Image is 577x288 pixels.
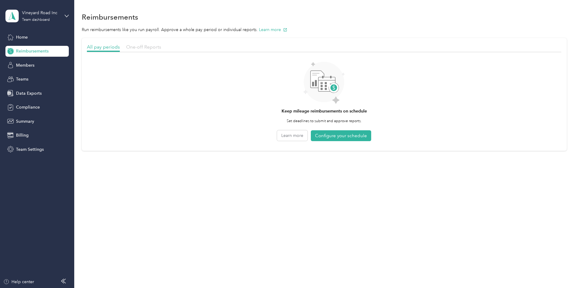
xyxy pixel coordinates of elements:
h1: Reimbursements [82,14,138,20]
div: Vineyard Road Inc [22,10,60,16]
h4: Keep mileage reimbursements on schedule [282,108,367,114]
div: Team dashboard [22,18,50,22]
span: Teams [16,76,28,82]
span: Summary [16,118,34,125]
span: Reimbursements [16,48,49,54]
span: Team Settings [16,146,44,153]
span: One-off Reports [126,44,161,50]
iframe: Everlance-gr Chat Button Frame [543,254,577,288]
p: Set deadlines to submit and approve reports. [287,119,362,124]
span: Compliance [16,104,40,110]
span: Billing [16,132,29,138]
button: Help center [3,279,34,285]
p: Run reimbursements like you run payroll. Approve a whole pay period or individual reports. [82,27,567,33]
button: Learn more [259,27,287,33]
span: Members [16,62,34,68]
button: Learn more [277,130,308,141]
button: Configure your schedule [311,130,371,141]
span: All pay periods [87,44,120,50]
span: Home [16,34,28,40]
span: Data Exports [16,90,42,97]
